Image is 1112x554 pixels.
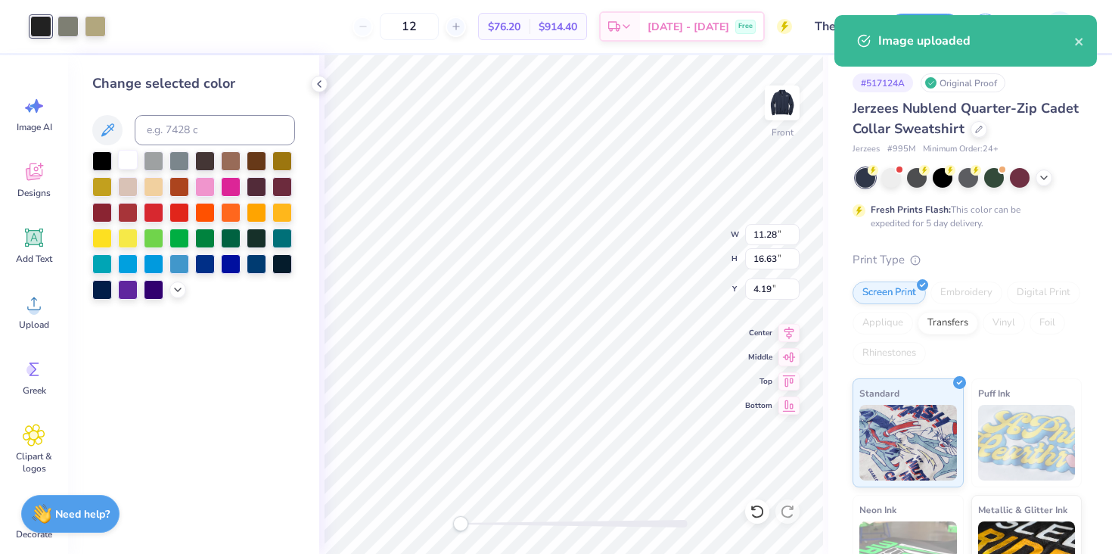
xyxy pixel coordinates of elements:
[772,126,794,139] div: Front
[92,73,295,94] div: Change selected color
[859,385,899,401] span: Standard
[853,282,926,304] div: Screen Print
[1017,11,1082,42] a: SM
[853,143,880,156] span: Jerzees
[19,319,49,331] span: Upload
[853,251,1082,269] div: Print Type
[17,121,52,133] span: Image AI
[978,502,1067,518] span: Metallic & Glitter Ink
[16,528,52,540] span: Decorate
[745,400,772,412] span: Bottom
[1045,11,1075,42] img: Savannah Martin
[539,19,577,35] span: $914.40
[853,312,913,335] div: Applique
[853,342,926,365] div: Rhinestones
[978,405,1076,481] img: Puff Ink
[930,282,1002,304] div: Embroidery
[745,375,772,387] span: Top
[17,187,51,199] span: Designs
[648,19,729,35] span: [DATE] - [DATE]
[918,312,978,335] div: Transfers
[9,450,59,475] span: Clipart & logos
[859,405,957,481] img: Standard
[453,516,468,531] div: Accessibility label
[921,73,1005,92] div: Original Proof
[745,327,772,339] span: Center
[978,385,1010,401] span: Puff Ink
[135,115,295,145] input: e.g. 7428 c
[1074,32,1085,50] button: close
[983,312,1025,335] div: Vinyl
[853,73,913,92] div: # 517124A
[1030,312,1065,335] div: Foil
[55,507,110,521] strong: Need help?
[380,13,439,40] input: – –
[871,203,1057,230] div: This color can be expedited for 5 day delivery.
[853,99,1079,138] span: Jerzees Nublend Quarter-Zip Cadet Collar Sweatshirt
[803,11,877,42] input: Untitled Design
[859,502,896,518] span: Neon Ink
[878,32,1074,50] div: Image uploaded
[1007,282,1080,304] div: Digital Print
[488,19,520,35] span: $76.20
[16,253,52,265] span: Add Text
[745,351,772,363] span: Middle
[887,143,915,156] span: # 995M
[23,384,46,397] span: Greek
[738,21,753,32] span: Free
[871,204,951,216] strong: Fresh Prints Flash:
[923,143,999,156] span: Minimum Order: 24 +
[767,88,797,118] img: Front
